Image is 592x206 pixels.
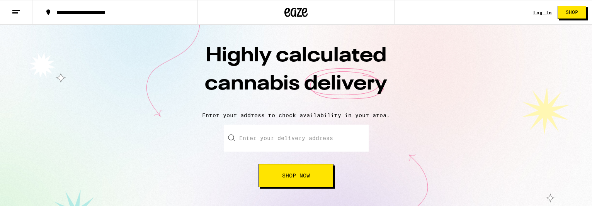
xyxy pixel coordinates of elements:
input: Enter your delivery address [224,125,369,152]
button: Shop Now [259,164,333,187]
a: Shop [552,6,592,19]
span: Shop Now [282,173,310,178]
button: Shop [558,6,586,19]
span: Shop [566,10,578,15]
h1: Highly calculated cannabis delivery [161,42,431,106]
p: Enter your address to check availability in your area. [8,112,584,118]
a: Log In [533,10,552,15]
